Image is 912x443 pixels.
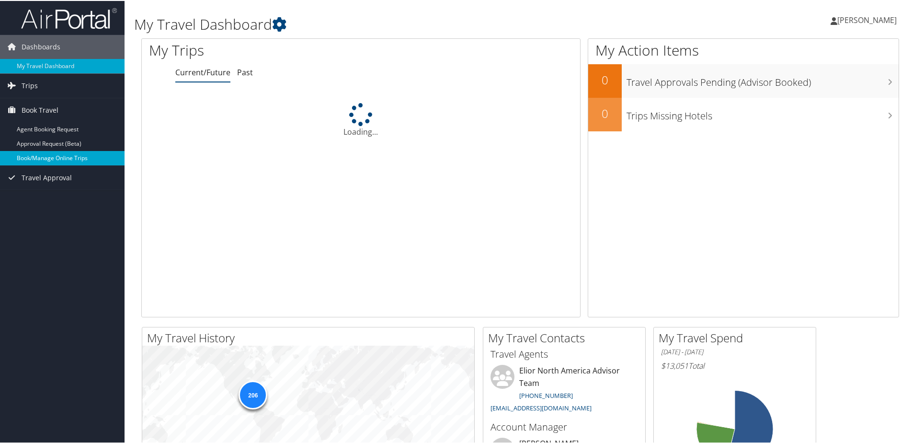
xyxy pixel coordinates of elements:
[490,403,592,411] a: [EMAIL_ADDRESS][DOMAIN_NAME]
[661,347,809,356] h6: [DATE] - [DATE]
[588,97,899,130] a: 0Trips Missing Hotels
[22,165,72,189] span: Travel Approval
[588,63,899,97] a: 0Travel Approvals Pending (Advisor Booked)
[661,360,809,370] h6: Total
[488,329,645,345] h2: My Travel Contacts
[627,70,899,88] h3: Travel Approvals Pending (Advisor Booked)
[486,364,643,415] li: Elior North America Advisor Team
[22,34,60,58] span: Dashboards
[661,360,688,370] span: $13,051
[490,347,638,360] h3: Travel Agents
[831,5,906,34] a: [PERSON_NAME]
[175,66,230,77] a: Current/Future
[134,13,649,34] h1: My Travel Dashboard
[149,39,390,59] h1: My Trips
[659,329,816,345] h2: My Travel Spend
[237,66,253,77] a: Past
[147,329,474,345] h2: My Travel History
[588,71,622,87] h2: 0
[142,102,580,137] div: Loading...
[22,73,38,97] span: Trips
[21,6,117,29] img: airportal-logo.png
[588,105,622,121] h2: 0
[490,420,638,433] h3: Account Manager
[239,380,267,408] div: 206
[22,97,58,121] span: Book Travel
[627,104,899,122] h3: Trips Missing Hotels
[588,39,899,59] h1: My Action Items
[519,390,573,399] a: [PHONE_NUMBER]
[837,14,897,24] span: [PERSON_NAME]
